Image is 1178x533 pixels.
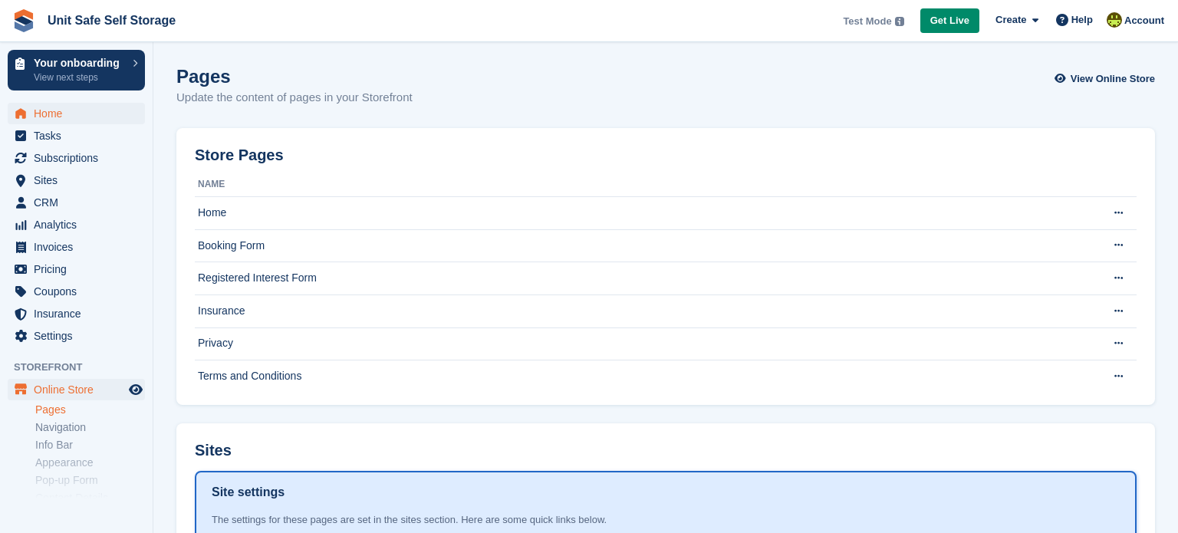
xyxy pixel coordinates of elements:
[34,169,126,191] span: Sites
[34,71,125,84] p: View next steps
[920,8,979,34] a: Get Live
[34,103,126,124] span: Home
[34,125,126,146] span: Tasks
[34,214,126,235] span: Analytics
[34,58,125,68] p: Your onboarding
[8,236,145,258] a: menu
[8,147,145,169] a: menu
[1058,66,1155,91] a: View Online Store
[41,8,182,33] a: Unit Safe Self Storage
[195,442,232,459] h2: Sites
[35,456,145,470] a: Appearance
[35,438,145,452] a: Info Bar
[8,379,145,400] a: menu
[8,103,145,124] a: menu
[35,403,145,417] a: Pages
[1071,12,1093,28] span: Help
[34,281,126,302] span: Coupons
[34,325,126,347] span: Settings
[8,214,145,235] a: menu
[12,9,35,32] img: stora-icon-8386f47178a22dfd0bd8f6a31ec36ba5ce8667c1dd55bd0f319d3a0aa187defe.svg
[8,50,145,90] a: Your onboarding View next steps
[8,281,145,302] a: menu
[14,360,153,375] span: Storefront
[127,380,145,399] a: Preview store
[212,483,285,502] h1: Site settings
[895,17,904,26] img: icon-info-grey-7440780725fd019a000dd9b08b2336e03edf1995a4989e88bcd33f0948082b44.svg
[195,360,1090,393] td: Terms and Conditions
[35,420,145,435] a: Navigation
[176,66,413,87] h1: Pages
[195,173,1090,197] th: Name
[8,325,145,347] a: menu
[195,229,1090,262] td: Booking Form
[1071,71,1155,87] span: View Online Store
[34,379,126,400] span: Online Store
[34,236,126,258] span: Invoices
[1124,13,1164,28] span: Account
[8,125,145,146] a: menu
[8,169,145,191] a: menu
[995,12,1026,28] span: Create
[35,473,145,488] a: Pop-up Form
[8,303,145,324] a: menu
[8,192,145,213] a: menu
[212,512,1120,528] div: The settings for these pages are set in the sites section. Here are some quick links below.
[195,146,284,164] h2: Store Pages
[34,147,126,169] span: Subscriptions
[34,258,126,280] span: Pricing
[195,262,1090,295] td: Registered Interest Form
[195,327,1090,360] td: Privacy
[176,89,413,107] p: Update the content of pages in your Storefront
[195,294,1090,327] td: Insurance
[843,14,891,29] span: Test Mode
[34,192,126,213] span: CRM
[35,491,145,505] a: Contact Details
[195,197,1090,230] td: Home
[930,13,969,28] span: Get Live
[34,303,126,324] span: Insurance
[1107,12,1122,28] img: Jeff Bodenmuller
[8,258,145,280] a: menu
